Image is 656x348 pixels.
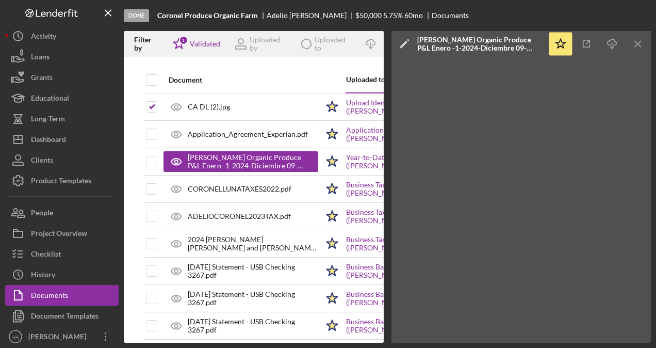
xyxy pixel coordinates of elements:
span: $50,000 [355,11,382,20]
div: [PERSON_NAME] Organic Produce P&L Enero -1-2024-Diciembre 09- 2024.xlsx [417,36,543,52]
div: Uploaded to [315,36,350,52]
div: Documents [432,11,469,20]
b: Coronel Produce Organic Farm [157,11,258,20]
div: Document [169,76,318,84]
div: 1 [179,36,188,45]
a: Business Bank Statements (3mos) ([PERSON_NAME]) [346,318,475,334]
div: Application_Agreement_Experian.pdf [188,130,308,138]
iframe: Document Preview [391,57,651,343]
div: CA DL (2).jpg [188,103,230,111]
iframe: Intercom live chat [621,303,646,327]
a: Business Tax Returns 2023 ([PERSON_NAME]) [346,208,475,225]
div: Filter by [134,36,166,52]
div: ADELIOCORONEL2023TAX.pdf [188,212,291,220]
div: Documents [31,285,68,308]
div: [DATE] Statement - USB Checking 3267.pdf [188,318,318,334]
div: Document Templates [31,306,99,329]
div: Uploaded by [250,36,286,52]
div: [DATE] Statement - USB Checking 3267.pdf [188,290,318,307]
div: [DATE] Statement - USB Checking 3267.pdf [188,263,318,279]
a: Business Tax Returns 2022 ([PERSON_NAME]) [346,181,475,197]
a: Business Bank Statements (3mos) ([PERSON_NAME]) [346,290,475,307]
div: 60 mo [404,11,423,20]
div: Uploaded to [346,75,411,84]
div: Adelio [PERSON_NAME] [267,11,355,20]
a: Year-to-Date Income Statement ([PERSON_NAME]) [346,153,475,170]
a: Upload Identification ([PERSON_NAME]) [346,99,475,115]
div: History [31,264,55,288]
div: CORONELLUNATAXES2022.pdf [188,185,291,193]
text: VA [12,334,19,340]
button: VA[PERSON_NAME] [5,326,119,347]
div: Done [124,9,149,22]
div: 5.75 % [383,11,403,20]
a: Application Agreements ([PERSON_NAME]) [346,126,475,143]
button: Document Templates [5,306,119,326]
div: Validated [190,40,220,48]
button: Documents [5,285,119,306]
a: Business Tax Returns 2023 ([PERSON_NAME]) [346,235,475,252]
div: 2024 [PERSON_NAME] [PERSON_NAME] and [PERSON_NAME] Tax Return.pdf [188,235,318,252]
div: [PERSON_NAME] Organic Produce P&L Enero -1-2024-Diciembre 09- 2024.xlsx [188,153,308,170]
a: Business Bank Statements (3mos) ([PERSON_NAME]) [346,263,475,279]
